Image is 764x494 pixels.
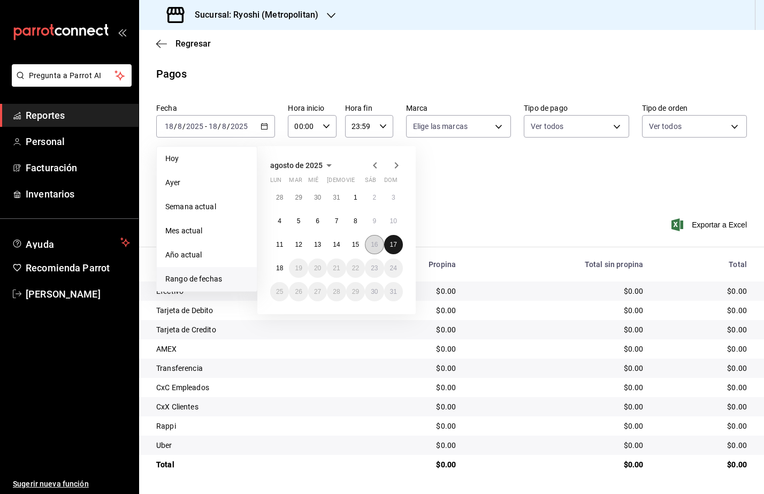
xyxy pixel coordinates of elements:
[118,28,126,36] button: open_drawer_menu
[156,401,346,412] div: CxX Clientes
[384,235,403,254] button: 17 de agosto de 2025
[186,122,204,131] input: ----
[371,288,378,295] abbr: 30 de agosto de 2025
[660,421,747,431] div: $0.00
[270,159,335,172] button: agosto de 2025
[406,104,511,112] label: Marca
[365,259,384,278] button: 23 de agosto de 2025
[276,194,283,201] abbr: 28 de julio de 2025
[314,264,321,272] abbr: 20 de agosto de 2025
[156,344,346,354] div: AMEX
[308,188,327,207] button: 30 de julio de 2025
[674,218,747,231] button: Exportar a Excel
[156,324,346,335] div: Tarjeta de Credito
[29,70,115,81] span: Pregunta a Parrot AI
[346,259,365,278] button: 22 de agosto de 2025
[473,440,643,451] div: $0.00
[221,122,227,131] input: --
[314,288,321,295] abbr: 27 de agosto de 2025
[156,382,346,393] div: CxC Empleados
[270,235,289,254] button: 11 de agosto de 2025
[363,363,456,374] div: $0.00
[295,241,302,248] abbr: 12 de agosto de 2025
[473,459,643,470] div: $0.00
[660,344,747,354] div: $0.00
[13,478,130,490] span: Sugerir nueva función
[165,225,248,237] span: Mes actual
[26,161,130,175] span: Facturación
[165,153,248,164] span: Hoy
[165,249,248,261] span: Año actual
[230,122,248,131] input: ----
[308,211,327,231] button: 6 de agosto de 2025
[289,211,308,231] button: 5 de agosto de 2025
[363,440,456,451] div: $0.00
[660,305,747,316] div: $0.00
[295,194,302,201] abbr: 29 de julio de 2025
[363,401,456,412] div: $0.00
[365,177,376,188] abbr: sábado
[289,282,308,301] button: 26 de agosto de 2025
[390,217,397,225] abbr: 10 de agosto de 2025
[473,382,643,393] div: $0.00
[363,382,456,393] div: $0.00
[473,305,643,316] div: $0.00
[660,363,747,374] div: $0.00
[174,122,177,131] span: /
[26,287,130,301] span: [PERSON_NAME]
[392,194,395,201] abbr: 3 de agosto de 2025
[365,235,384,254] button: 16 de agosto de 2025
[371,264,378,272] abbr: 23 de agosto de 2025
[26,108,130,123] span: Reportes
[156,66,187,82] div: Pagos
[175,39,211,49] span: Regresar
[165,201,248,212] span: Semana actual
[270,177,281,188] abbr: lunes
[473,344,643,354] div: $0.00
[26,187,130,201] span: Inventarios
[473,324,643,335] div: $0.00
[186,9,318,21] h3: Sucursal: Ryoshi (Metropolitan)
[289,177,302,188] abbr: martes
[363,421,456,431] div: $0.00
[276,288,283,295] abbr: 25 de agosto de 2025
[365,188,384,207] button: 2 de agosto de 2025
[473,286,643,297] div: $0.00
[165,273,248,285] span: Rango de fechas
[218,122,221,131] span: /
[270,188,289,207] button: 28 de julio de 2025
[308,282,327,301] button: 27 de agosto de 2025
[156,305,346,316] div: Tarjeta de Debito
[177,122,182,131] input: --
[270,211,289,231] button: 4 de agosto de 2025
[413,121,468,132] span: Elige las marcas
[156,104,275,112] label: Fecha
[278,217,281,225] abbr: 4 de agosto de 2025
[276,241,283,248] abbr: 11 de agosto de 2025
[156,39,211,49] button: Regresar
[308,235,327,254] button: 13 de agosto de 2025
[289,259,308,278] button: 19 de agosto de 2025
[346,188,365,207] button: 1 de agosto de 2025
[333,241,340,248] abbr: 14 de agosto de 2025
[295,288,302,295] abbr: 26 de agosto de 2025
[352,241,359,248] abbr: 15 de agosto de 2025
[363,324,456,335] div: $0.00
[316,217,319,225] abbr: 6 de agosto de 2025
[26,236,116,249] span: Ayuda
[384,282,403,301] button: 31 de agosto de 2025
[346,177,355,188] abbr: viernes
[346,235,365,254] button: 15 de agosto de 2025
[308,177,318,188] abbr: miércoles
[363,344,456,354] div: $0.00
[227,122,230,131] span: /
[531,121,563,132] span: Ver todos
[289,188,308,207] button: 29 de julio de 2025
[270,161,323,170] span: agosto de 2025
[327,282,346,301] button: 28 de agosto de 2025
[314,194,321,201] abbr: 30 de julio de 2025
[333,194,340,201] abbr: 31 de julio de 2025
[473,363,643,374] div: $0.00
[288,104,336,112] label: Hora inicio
[164,122,174,131] input: --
